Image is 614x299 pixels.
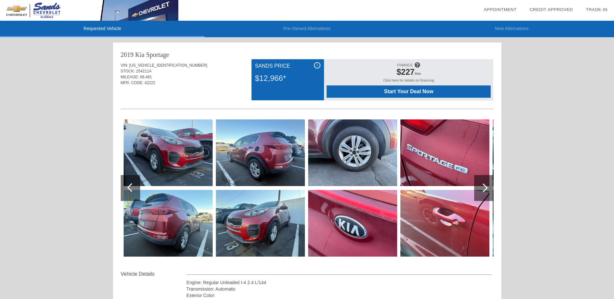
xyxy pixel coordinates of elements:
[255,70,320,87] div: $12,966*
[121,270,186,278] div: Vehicle Details
[121,69,135,73] span: STOCK:
[493,119,582,186] img: image.aspx
[124,119,213,186] img: image.aspx
[586,7,608,12] a: Trade-In
[129,63,207,68] span: [US_VEHICLE_IDENTIFICATION_NUMBER]
[400,119,489,186] img: image.aspx
[216,119,305,186] img: image.aspx
[186,279,492,286] div: Engine: Regular Unleaded I-4 2.4 L/144
[330,67,487,78] div: /mo
[400,190,489,257] img: image.aspx
[308,190,397,257] img: image.aspx
[121,90,494,100] div: Quoted on [DATE] 12:47:41 PM
[216,190,305,257] img: image.aspx
[397,63,413,67] span: FINANCE
[140,75,152,79] span: 68,481
[186,286,492,292] div: Transmission: Automatic
[484,7,517,12] a: Appointment
[145,81,155,85] span: 42222
[308,119,397,186] img: image.aspx
[530,7,573,12] a: Credit Approved
[136,69,151,73] span: 254211A
[124,190,213,257] img: image.aspx
[205,21,409,37] li: Pre-Owned Alternatives
[121,50,169,59] div: 2019 Kia Sportage
[409,21,614,37] li: New Alternatives
[396,67,415,76] span: $227
[121,63,128,68] span: VIN:
[493,190,582,257] img: image.aspx
[335,89,483,94] span: Start Your Deal Now
[255,62,320,70] div: Sands Price
[121,75,139,79] span: MILEAGE:
[186,292,492,299] div: Exterior Color:
[327,78,491,85] div: Click here for details on financing
[317,63,318,68] span: i
[121,81,144,85] span: MFR. CODE:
